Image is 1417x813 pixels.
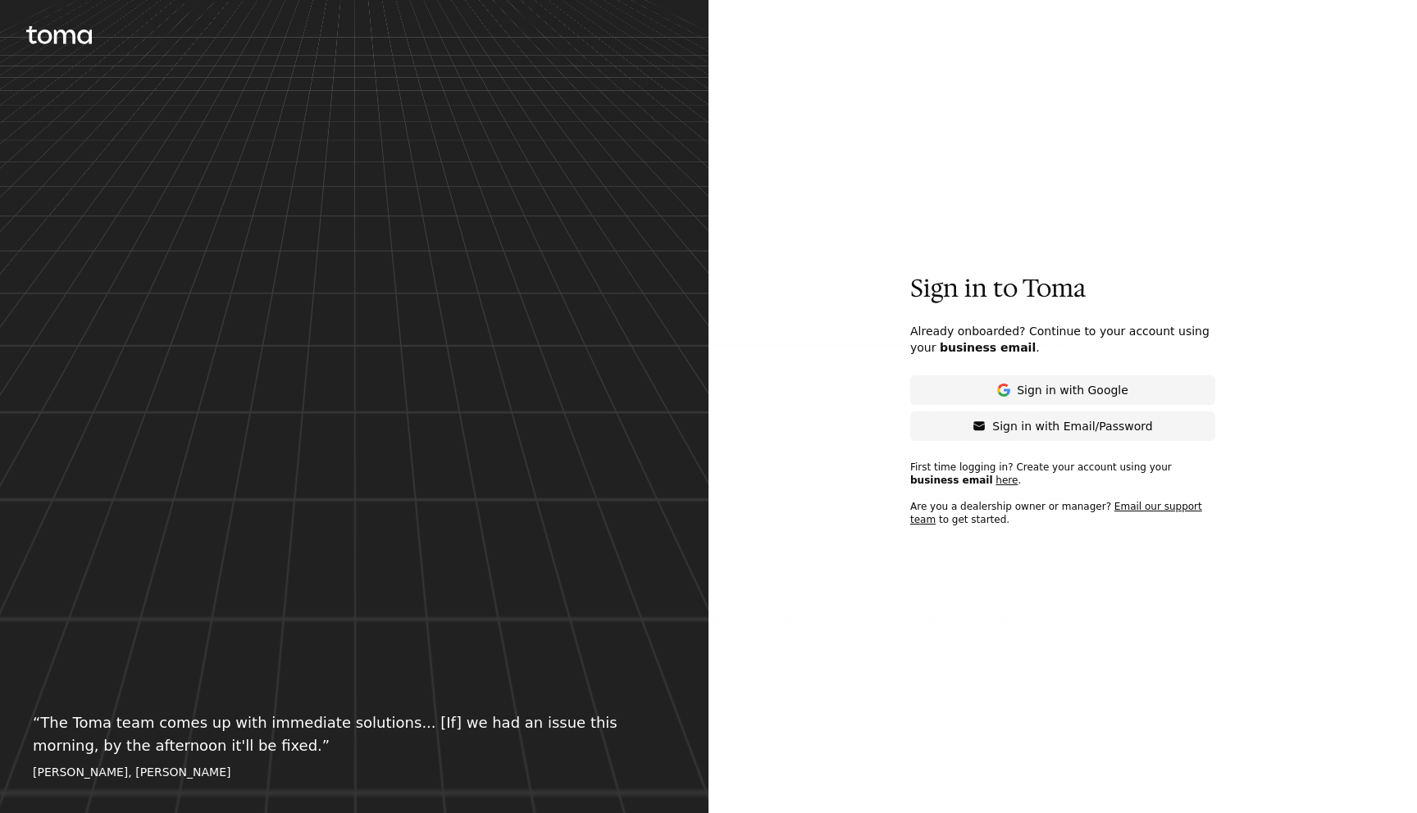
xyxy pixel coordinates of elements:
p: Sign in to Toma [910,274,1215,303]
span: business email [910,475,993,486]
p: Sign in with Email/Password [992,418,1152,434]
button: Sign in with Google [910,375,1215,405]
a: here [996,475,1018,486]
button: Sign in with Email/Password [910,411,1215,441]
p: First time logging in? Create your account using your . Are you a dealership owner or manager? to... [910,461,1215,539]
span: business email [940,341,1036,354]
footer: [PERSON_NAME], [PERSON_NAME] [33,764,676,780]
a: Email our support team [910,501,1202,525]
p: Already onboarded? Continue to your account using your . [910,323,1215,356]
p: Sign in with Google [1017,382,1128,398]
p: “ The Toma team comes up with immediate solutions... [If] we had an issue this morning, by the af... [33,711,676,757]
